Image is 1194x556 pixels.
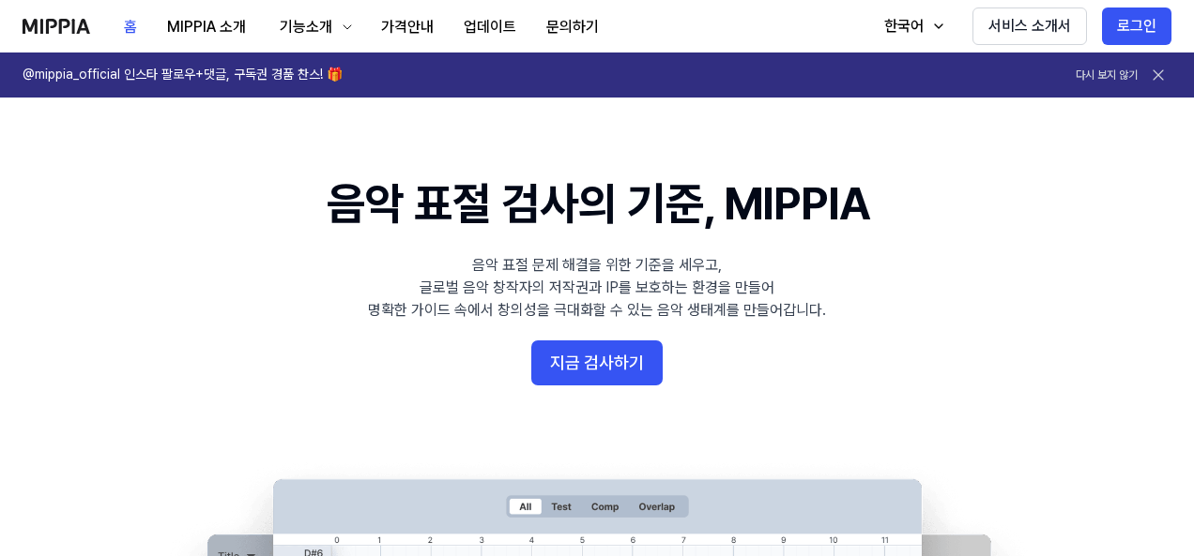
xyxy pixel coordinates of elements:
[109,1,152,53] a: 홈
[368,254,826,322] div: 음악 표절 문제 해결을 위한 기준을 세우고, 글로벌 음악 창작자의 저작권과 IP를 보호하는 환경을 만들어 명확한 가이드 속에서 창의성을 극대화할 수 있는 음악 생태계를 만들어...
[366,8,449,46] button: 가격안내
[449,1,531,53] a: 업데이트
[23,66,343,84] h1: @mippia_official 인스타 팔로우+댓글, 구독권 경품 찬스! 🎁
[449,8,531,46] button: 업데이트
[531,340,663,385] button: 지금 검사하기
[531,8,614,46] button: 문의하기
[109,8,152,46] button: 홈
[327,173,868,235] h1: 음악 표절 검사의 기준, MIPPIA
[972,8,1087,45] button: 서비스 소개서
[865,8,957,45] button: 한국어
[261,8,366,46] button: 기능소개
[1076,68,1138,83] button: 다시 보지 않기
[276,16,336,38] div: 기능소개
[880,15,927,38] div: 한국어
[1102,8,1171,45] button: 로그인
[152,8,261,46] button: MIPPIA 소개
[23,19,90,34] img: logo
